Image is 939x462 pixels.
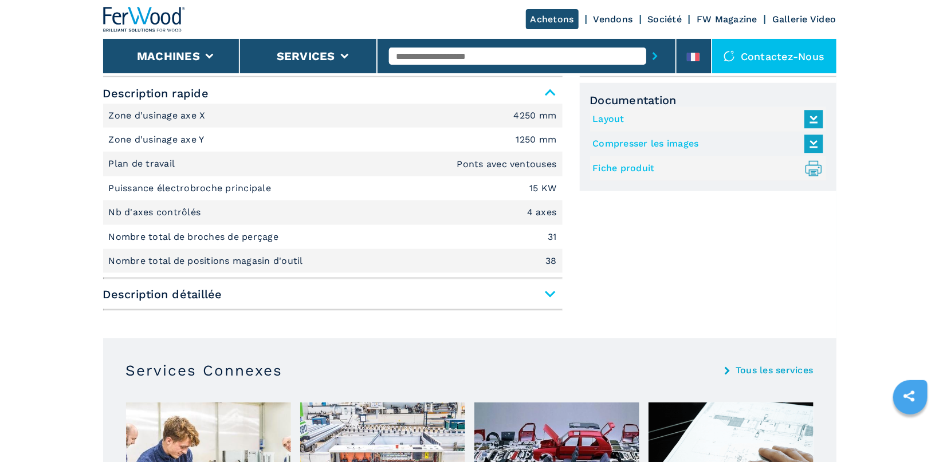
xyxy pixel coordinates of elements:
img: Ferwood [103,7,186,32]
div: Contactez-nous [712,39,836,73]
em: 4 axes [527,208,557,217]
span: Description détaillée [103,284,563,305]
p: Zone d'usinage axe X [109,109,209,122]
a: Gallerie Video [772,14,836,25]
p: Zone d'usinage axe Y [109,133,207,146]
p: Nombre total de positions magasin d'outil [109,255,307,267]
button: submit-button [646,43,664,69]
h3: Services Connexes [126,361,283,380]
p: Puissance électrobroche principale [109,182,274,195]
iframe: Chat [890,410,930,453]
a: Compresser les images [593,135,818,153]
em: Ponts avec ventouses [457,160,557,169]
img: Contactez-nous [724,50,735,62]
p: Nombre total de broches de perçage [109,231,282,243]
em: 4250 mm [514,111,557,120]
a: FW Magazine [697,14,757,25]
a: sharethis [895,382,924,410]
button: Machines [137,49,200,63]
span: Description rapide [103,83,563,104]
em: 31 [548,232,557,242]
p: Nb d'axes contrôlés [109,206,204,219]
em: 1250 mm [516,135,557,144]
a: Layout [593,110,818,129]
span: Documentation [590,93,826,107]
div: Description rapide [103,104,563,274]
a: Vendons [594,14,633,25]
a: Fiche produit [593,159,818,178]
em: 15 KW [529,184,556,193]
button: Services [277,49,335,63]
a: Tous les services [736,366,813,375]
em: 38 [545,256,557,266]
p: Plan de travail [109,157,178,170]
a: Société [648,14,682,25]
a: Achetons [526,9,579,29]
